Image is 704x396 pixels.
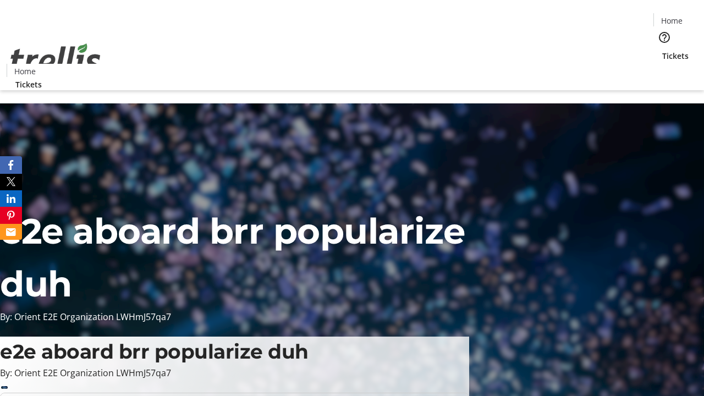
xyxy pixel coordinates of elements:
span: Home [661,15,683,26]
span: Tickets [662,50,689,62]
a: Tickets [7,79,51,90]
img: Orient E2E Organization LWHmJ57qa7's Logo [7,31,105,86]
span: Home [14,65,36,77]
button: Cart [653,62,675,84]
span: Tickets [15,79,42,90]
a: Home [7,65,42,77]
a: Tickets [653,50,697,62]
a: Home [654,15,689,26]
button: Help [653,26,675,48]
